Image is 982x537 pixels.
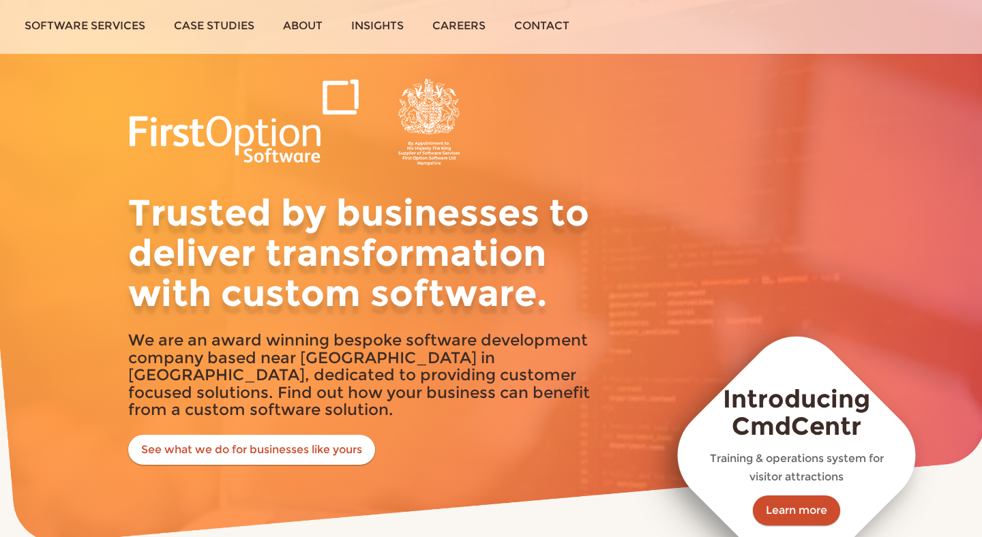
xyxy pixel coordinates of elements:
[753,495,840,525] a: Learn more
[709,449,885,487] p: Training & operations system for visitor attractions
[128,193,606,313] h1: Trusted by businesses to deliver transformation with custom software.
[128,435,375,465] a: See what we do for businesses like yours
[128,332,606,419] h2: We are an award winning bespoke software development company based near [GEOGRAPHIC_DATA] in [GEO...
[709,385,885,440] h3: Introducing CmdCentr
[128,78,469,166] img: logowarrantside.png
